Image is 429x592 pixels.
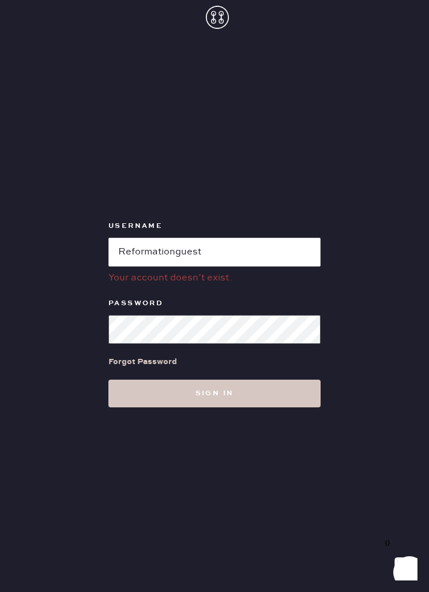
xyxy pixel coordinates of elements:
[108,238,321,267] input: e.g. john@doe.com
[108,344,177,380] a: Forgot Password
[108,297,321,310] label: Password
[108,219,321,233] label: Username
[374,540,424,590] iframe: Front Chat
[108,380,321,407] button: Sign in
[108,271,321,285] div: Your account doesn’t exist.
[108,355,177,368] div: Forgot Password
